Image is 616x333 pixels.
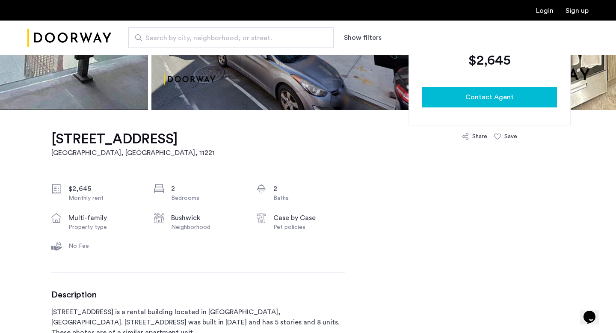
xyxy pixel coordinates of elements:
div: Bushwick [171,213,243,223]
div: Share [472,132,487,141]
div: 2 [273,184,345,194]
a: [STREET_ADDRESS][GEOGRAPHIC_DATA], [GEOGRAPHIC_DATA], 11221 [51,131,215,158]
div: Pet policies [273,223,345,232]
a: Registration [566,7,589,14]
h3: Description [51,290,345,300]
div: Neighborhood [171,223,243,232]
button: button [422,87,557,107]
div: Baths [273,194,345,202]
button: Show or hide filters [344,33,382,43]
div: Bedrooms [171,194,243,202]
input: Apartment Search [128,27,334,48]
div: No Fee [68,242,140,250]
div: $2,645 [422,52,557,69]
a: Login [536,7,554,14]
div: 2 [171,184,243,194]
div: Save [504,132,517,141]
h1: [STREET_ADDRESS] [51,131,215,148]
img: logo [27,22,111,54]
span: Contact Agent [465,92,514,102]
h2: [GEOGRAPHIC_DATA], [GEOGRAPHIC_DATA] , 11221 [51,148,215,158]
div: Case by Case [273,213,345,223]
div: multi-family [68,213,140,223]
div: Property type [68,223,140,232]
a: Cazamio Logo [27,22,111,54]
iframe: chat widget [580,299,607,324]
div: $2,645 [68,184,140,194]
div: Monthly rent [68,194,140,202]
span: Search by city, neighborhood, or street. [145,33,310,43]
